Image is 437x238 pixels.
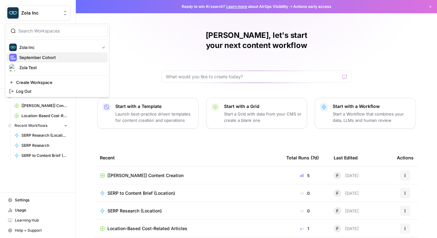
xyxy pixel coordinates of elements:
[7,87,108,96] a: Log Out
[21,133,68,138] span: SERP Research (Location)
[5,215,70,225] a: Learning Hub
[15,228,68,233] span: Help + Support
[107,190,175,196] span: SERP to Content Brief (Location)
[286,172,324,179] div: 5
[182,4,288,9] span: Ready to win AI search? about AirOps Visibility
[9,44,17,51] img: Zola Inc Logo
[19,64,103,71] span: Zola Test
[21,10,59,16] span: Zola Inc
[293,4,331,9] span: Actions early access
[15,123,47,128] span: Recent Workflows
[100,208,276,214] a: SERP Research (Location)
[16,88,103,94] span: Log Out
[5,23,109,97] div: Workspace: Zola Inc
[21,113,68,119] span: Location-Based Cost-Related Articles
[19,54,103,61] span: September Cohort
[286,149,319,166] div: Total Runs (7d)
[100,190,276,196] a: SERP to Content Brief (Location)
[166,74,340,80] input: What would you like to create today?
[12,111,70,121] a: Location-Based Cost-Related Articles
[9,64,17,71] img: Zola Test Logo
[21,143,68,148] span: SERP Research
[334,149,358,166] div: Last Edited
[107,172,184,179] span: [[PERSON_NAME]] Content Creation
[97,98,198,129] button: Start with a TemplateLaunch best-practice driven templates for content creation and operations
[397,149,414,166] div: Actions
[226,4,247,9] a: Learn more
[336,225,339,232] span: F
[100,149,276,166] div: Recent
[336,172,339,179] span: F
[224,103,302,110] p: Start with a Grid
[315,98,416,129] button: Start with a WorkflowStart a Workflow that combines your data, LLMs and human review
[334,172,359,179] div: [DATE]
[12,130,70,140] a: SERP Research (Location)
[286,190,324,196] div: 0
[5,5,70,21] button: Workspace: Zola Inc
[100,225,276,232] a: Location-Based Cost-Related Articles
[224,111,302,123] p: Start a Grid with data from your CMS or create a blank one
[107,208,162,214] span: SERP Research (Location)
[115,111,193,123] p: Launch best-practice driven templates for content creation and operations
[16,79,103,86] span: Create Workspace
[15,217,68,223] span: Learning Hub
[162,30,351,51] h1: [PERSON_NAME], let's start your next content workflow
[336,208,339,214] span: F
[333,103,410,110] p: Start with a Workflow
[206,98,307,129] button: Start with a GridStart a Grid with data from your CMS or create a blank one
[286,208,324,214] div: 0
[9,54,17,61] img: September Cohort Logo
[5,121,70,130] button: Recent Workflows
[19,44,97,51] span: Zola Inc
[334,189,359,197] div: [DATE]
[115,103,193,110] p: Start with a Template
[5,195,70,205] a: Settings
[334,207,359,215] div: [DATE]
[100,172,276,179] a: [[PERSON_NAME]] Content Creation
[15,207,68,213] span: Usage
[15,197,68,203] span: Settings
[7,7,19,19] img: Zola Inc Logo
[107,225,187,232] span: Location-Based Cost-Related Articles
[5,225,70,235] button: Help + Support
[334,225,359,232] div: [DATE]
[12,101,70,111] a: [[PERSON_NAME]] Content Creation
[5,205,70,215] a: Usage
[286,225,324,232] div: 1
[7,78,108,87] a: Create Workspace
[21,153,68,158] span: SERP to Content Brief (Location)
[336,190,339,196] span: F
[12,140,70,151] a: SERP Research
[18,28,104,34] input: Search Workspaces
[21,103,68,109] span: [[PERSON_NAME]] Content Creation
[12,151,70,161] a: SERP to Content Brief (Location)
[333,111,410,123] p: Start a Workflow that combines your data, LLMs and human review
